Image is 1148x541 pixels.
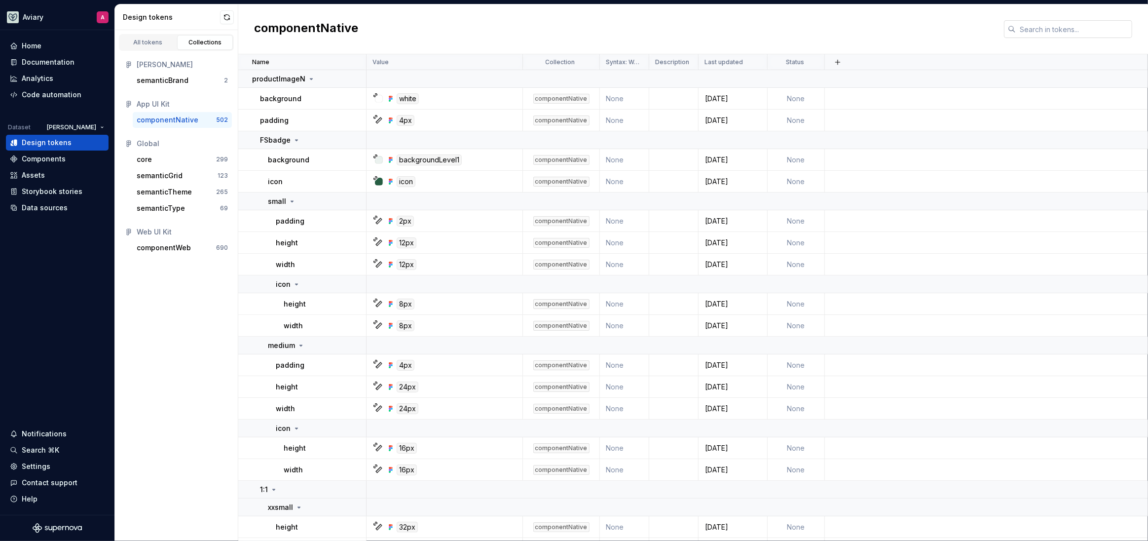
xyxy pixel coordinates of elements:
td: None [768,88,825,110]
a: Design tokens [6,135,109,151]
div: 4px [397,115,414,126]
td: None [600,398,649,420]
div: icon [397,176,415,187]
a: Storybook stories [6,184,109,199]
div: componentNative [137,115,198,125]
div: [DATE] [699,382,767,392]
div: Dataset [8,123,31,131]
div: 265 [216,188,228,196]
div: componentNative [533,443,590,453]
div: [DATE] [699,360,767,370]
div: componentNative [533,360,590,370]
div: [DATE] [699,404,767,414]
div: componentNative [533,94,590,104]
p: 1:1 [260,485,268,495]
div: [PERSON_NAME] [137,60,228,70]
p: Status [786,58,804,66]
p: height [276,238,298,248]
div: [DATE] [699,94,767,104]
button: semanticTheme265 [133,184,232,200]
div: componentNative [533,238,590,248]
div: semanticBrand [137,76,188,85]
div: componentNative [533,522,590,532]
p: icon [276,279,291,289]
div: [DATE] [699,465,767,475]
p: padding [276,360,304,370]
a: Supernova Logo [33,523,82,533]
div: componentNative [533,155,590,165]
div: semanticType [137,203,185,213]
div: Home [22,41,41,51]
td: None [600,232,649,254]
div: Contact support [22,478,77,488]
p: Description [655,58,689,66]
p: Collection [546,58,575,66]
button: Search ⌘K [6,442,109,458]
td: None [600,315,649,337]
div: Web UI Kit [137,227,228,237]
div: backgroundLevel1 [397,155,462,165]
div: [DATE] [699,238,767,248]
td: None [768,110,825,131]
div: Search ⌘K [22,445,59,455]
p: small [268,196,286,206]
div: semanticGrid [137,171,183,181]
p: height [276,522,298,532]
div: Storybook stories [22,187,82,196]
div: componentNative [533,116,590,125]
td: None [600,459,649,481]
div: [DATE] [699,216,767,226]
td: None [768,171,825,193]
button: Notifications [6,426,109,442]
button: semanticGrid123 [133,168,232,184]
div: componentWeb [137,243,191,253]
button: semanticType69 [133,200,232,216]
p: icon [268,177,283,187]
div: 32px [397,522,418,533]
td: None [600,293,649,315]
a: Documentation [6,54,109,70]
td: None [768,315,825,337]
div: [DATE] [699,260,767,270]
div: [DATE] [699,155,767,165]
p: padding [260,116,289,125]
button: componentNative502 [133,112,232,128]
a: Settings [6,459,109,474]
div: Analytics [22,74,53,83]
a: Assets [6,167,109,183]
a: Components [6,151,109,167]
div: Help [22,494,37,504]
button: core299 [133,152,232,167]
div: Collections [181,39,230,46]
div: 16px [397,464,417,475]
div: Settings [22,462,50,471]
a: Code automation [6,87,109,103]
div: Notifications [22,429,67,439]
button: AviaryA [2,6,112,28]
button: semanticBrand2 [133,73,232,88]
button: Help [6,491,109,507]
p: width [276,404,295,414]
p: productImageN [252,74,305,84]
button: componentWeb690 [133,240,232,256]
a: Home [6,38,109,54]
div: Global [137,139,228,149]
div: 299 [216,155,228,163]
td: None [600,516,649,538]
button: Contact support [6,475,109,491]
div: Design tokens [22,138,72,148]
div: componentNative [533,321,590,331]
p: width [284,465,303,475]
p: width [276,260,295,270]
p: padding [276,216,304,226]
div: white [397,93,419,104]
div: Code automation [22,90,81,100]
div: componentNative [533,216,590,226]
div: 69 [220,204,228,212]
div: 502 [216,116,228,124]
div: [DATE] [699,177,767,187]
